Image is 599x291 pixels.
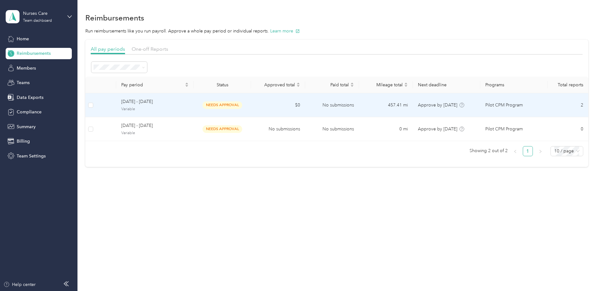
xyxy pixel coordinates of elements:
[17,65,36,71] span: Members
[359,77,413,93] th: Mileage total
[513,150,517,153] span: left
[554,146,579,156] span: 10 / page
[404,82,408,85] span: caret-up
[350,84,354,88] span: caret-down
[548,77,588,93] th: Total reports
[85,14,144,21] h1: Reimbursements
[203,125,242,133] span: needs approval
[251,93,305,117] td: $0
[470,146,508,156] span: Showing 2 out of 2
[296,84,300,88] span: caret-down
[523,146,533,156] a: 1
[17,123,36,130] span: Summary
[121,106,189,112] span: Variable
[510,146,520,156] li: Previous Page
[17,79,30,86] span: Teams
[251,77,305,93] th: Approved total
[185,84,189,88] span: caret-down
[480,77,548,93] th: Programs
[418,126,457,132] span: Approve by [DATE]
[359,93,413,117] td: 457.41 mi
[310,82,349,88] span: Paid total
[132,46,168,52] span: One-off Reports
[485,102,523,109] span: Pilot CPM Program
[510,146,520,156] button: left
[251,117,305,141] td: No submissions
[418,102,457,108] span: Approve by [DATE]
[17,36,29,42] span: Home
[359,117,413,141] td: 0 mi
[305,77,359,93] th: Paid total
[305,93,359,117] td: No submissions
[564,256,599,291] iframe: Everlance-gr Chat Button Frame
[199,82,246,88] div: Status
[350,82,354,85] span: caret-up
[548,117,588,141] td: 0
[121,130,189,136] span: Variable
[17,109,42,115] span: Compliance
[256,82,295,88] span: Approved total
[535,146,545,156] li: Next Page
[185,82,189,85] span: caret-up
[17,50,51,57] span: Reimbursements
[17,138,30,145] span: Billing
[404,84,408,88] span: caret-down
[85,28,588,34] p: Run reimbursements like you run payroll. Approve a whole pay period or individual reports.
[535,146,545,156] button: right
[17,153,46,159] span: Team Settings
[121,98,189,105] span: [DATE] - [DATE]
[91,46,125,52] span: All pay periods
[270,28,300,34] button: Learn more
[413,77,480,93] th: Next deadline
[116,77,194,93] th: Pay period
[121,82,184,88] span: Pay period
[305,117,359,141] td: No submissions
[121,122,189,129] span: [DATE] - [DATE]
[364,82,403,88] span: Mileage total
[539,150,542,153] span: right
[17,94,43,101] span: Data Exports
[296,82,300,85] span: caret-up
[23,10,62,17] div: Nurses Care
[3,281,36,288] button: Help center
[23,19,52,23] div: Team dashboard
[485,126,523,133] span: Pilot CPM Program
[548,93,588,117] td: 2
[551,146,583,156] div: Page Size
[203,101,242,109] span: needs approval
